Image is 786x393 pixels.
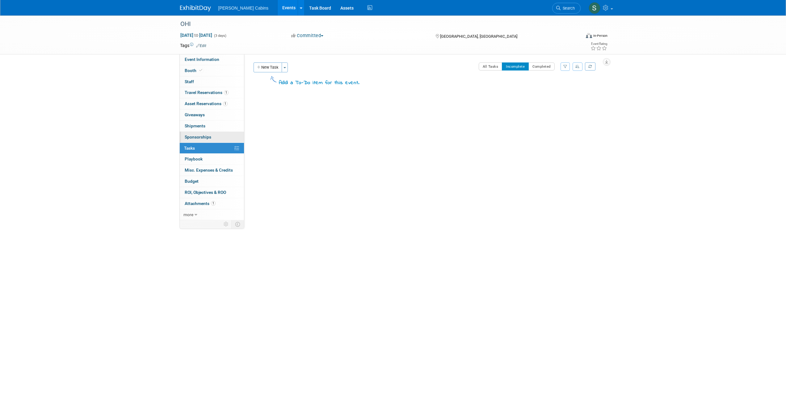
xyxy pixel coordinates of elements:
[544,32,608,41] div: Event Format
[180,154,244,164] a: Playbook
[591,42,607,45] div: Event Rating
[180,187,244,198] a: ROI, Objectives & ROO
[211,201,216,206] span: 1
[184,146,195,151] span: Tasks
[180,121,244,131] a: Shipments
[185,123,205,128] span: Shipments
[180,165,244,176] a: Misc. Expenses & Credits
[185,68,204,73] span: Booth
[180,54,244,65] a: Event Information
[185,201,216,206] span: Attachments
[289,32,326,39] button: Committed
[180,98,244,109] a: Asset Reservations1
[221,220,232,228] td: Personalize Event Tab Strip
[180,209,244,220] a: more
[180,176,244,187] a: Budget
[185,90,229,95] span: Travel Reservations
[196,44,206,48] a: Edit
[218,6,269,11] span: [PERSON_NAME] Cabins
[589,2,600,14] img: Sarah Fisher
[185,156,203,161] span: Playbook
[185,135,211,139] span: Sponsorships
[178,19,571,30] div: OHI
[502,62,529,70] button: Incomplete
[199,69,202,72] i: Booth reservation complete
[180,87,244,98] a: Travel Reservations1
[223,101,228,106] span: 1
[180,65,244,76] a: Booth
[185,79,194,84] span: Staff
[231,220,244,228] td: Toggle Event Tabs
[528,62,555,70] button: Completed
[185,112,205,117] span: Giveaways
[593,33,607,38] div: In-Person
[185,57,219,62] span: Event Information
[561,6,575,11] span: Search
[183,212,193,217] span: more
[180,132,244,143] a: Sponsorships
[180,32,212,38] span: [DATE] [DATE]
[180,5,211,11] img: ExhibitDay
[185,190,226,195] span: ROI, Objectives & ROO
[180,143,244,154] a: Tasks
[180,109,244,120] a: Giveaways
[185,168,233,173] span: Misc. Expenses & Credits
[585,62,595,70] a: Refresh
[552,3,581,14] a: Search
[180,76,244,87] a: Staff
[224,90,229,95] span: 1
[185,179,199,184] span: Budget
[180,42,206,49] td: Tags
[185,101,228,106] span: Asset Reservations
[213,34,226,38] span: (3 days)
[279,79,359,87] div: Add a To-Do item for this event.
[193,33,199,38] span: to
[180,198,244,209] a: Attachments1
[254,62,282,72] button: New Task
[586,33,592,38] img: Format-Inperson.png
[440,34,517,39] span: [GEOGRAPHIC_DATA], [GEOGRAPHIC_DATA]
[479,62,502,70] button: All Tasks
